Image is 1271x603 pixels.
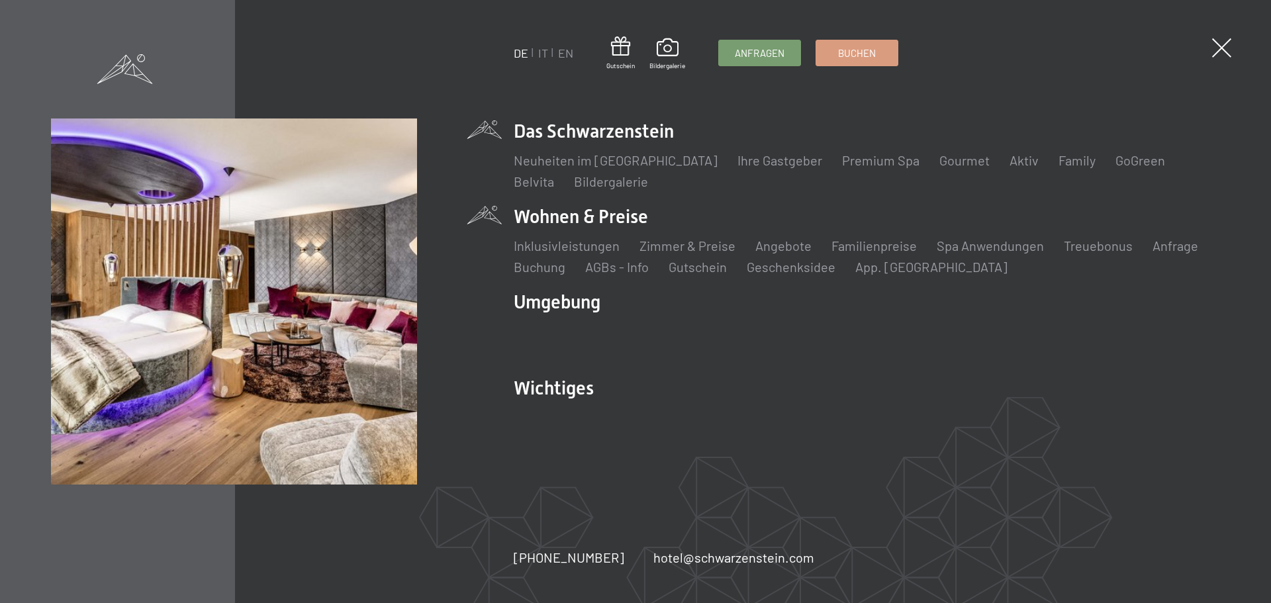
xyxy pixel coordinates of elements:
a: Gutschein [606,36,635,70]
span: Anfragen [735,46,784,60]
a: Gourmet [939,152,990,168]
a: Family [1059,152,1096,168]
a: IT [538,46,548,60]
a: Anfrage [1153,238,1198,254]
a: Buchen [816,40,898,66]
a: Familienpreise [831,238,917,254]
a: Aktiv [1010,152,1039,168]
span: [PHONE_NUMBER] [514,549,624,565]
a: Belvita [514,173,554,189]
a: AGBs - Info [585,259,649,275]
a: [PHONE_NUMBER] [514,548,624,567]
a: Zimmer & Preise [639,238,735,254]
a: Gutschein [669,259,727,275]
a: Buchung [514,259,565,275]
a: EN [558,46,573,60]
a: Bildergalerie [574,173,648,189]
a: GoGreen [1115,152,1165,168]
a: Treuebonus [1064,238,1133,254]
a: Neuheiten im [GEOGRAPHIC_DATA] [514,152,718,168]
a: Geschenksidee [747,259,835,275]
span: Gutschein [606,61,635,70]
a: Anfragen [719,40,800,66]
a: App. [GEOGRAPHIC_DATA] [855,259,1008,275]
a: hotel@schwarzenstein.com [653,548,814,567]
a: Bildergalerie [649,38,685,70]
a: Ihre Gastgeber [737,152,822,168]
a: DE [514,46,528,60]
span: Bildergalerie [649,61,685,70]
a: Inklusivleistungen [514,238,620,254]
a: Angebote [755,238,812,254]
a: Spa Anwendungen [937,238,1044,254]
a: Premium Spa [842,152,919,168]
span: Buchen [838,46,876,60]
